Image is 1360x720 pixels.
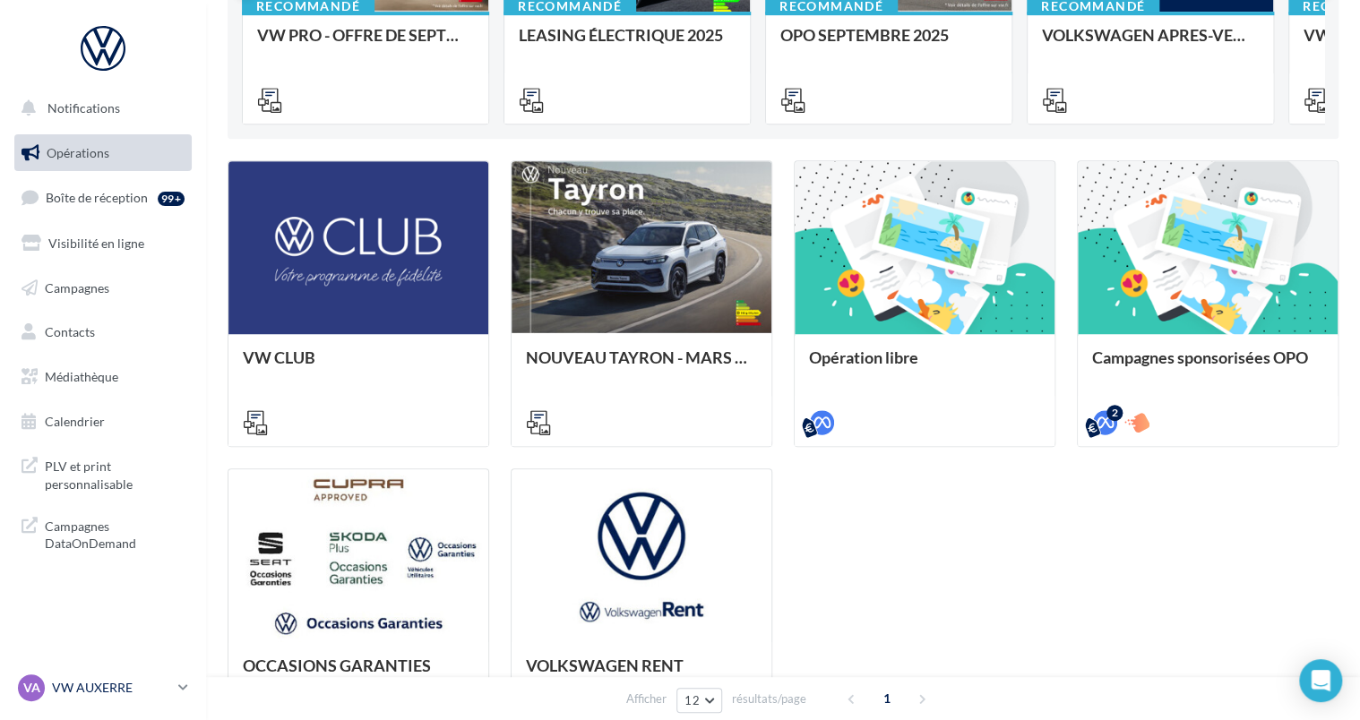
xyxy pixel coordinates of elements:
[519,26,736,62] div: LEASING ÉLECTRIQUE 2025
[11,507,195,560] a: Campagnes DataOnDemand
[14,671,192,705] a: VA VW AUXERRE
[11,225,195,262] a: Visibilité en ligne
[526,656,757,692] div: VOLKSWAGEN RENT
[11,447,195,500] a: PLV et print personnalisable
[780,26,997,62] div: OPO SEPTEMBRE 2025
[1042,26,1259,62] div: VOLKSWAGEN APRES-VENTE
[47,145,109,160] span: Opérations
[684,693,700,707] span: 12
[45,514,185,553] span: Campagnes DataOnDemand
[11,270,195,307] a: Campagnes
[873,684,901,713] span: 1
[45,454,185,493] span: PLV et print personnalisable
[243,656,474,692] div: OCCASIONS GARANTIES
[526,348,757,384] div: NOUVEAU TAYRON - MARS 2025
[11,358,195,396] a: Médiathèque
[11,90,188,127] button: Notifications
[48,236,144,251] span: Visibilité en ligne
[23,679,40,697] span: VA
[11,134,195,172] a: Opérations
[52,679,171,697] p: VW AUXERRE
[11,403,195,441] a: Calendrier
[626,690,667,707] span: Afficher
[11,178,195,217] a: Boîte de réception99+
[243,348,474,384] div: VW CLUB
[1299,659,1342,702] div: Open Intercom Messenger
[45,369,118,384] span: Médiathèque
[1092,348,1323,384] div: Campagnes sponsorisées OPO
[158,192,185,206] div: 99+
[47,100,120,116] span: Notifications
[46,190,148,205] span: Boîte de réception
[732,690,806,707] span: résultats/page
[11,313,195,351] a: Contacts
[45,279,109,295] span: Campagnes
[809,348,1040,384] div: Opération libre
[257,26,474,62] div: VW PRO - OFFRE DE SEPTEMBRE 25
[45,324,95,339] span: Contacts
[1106,405,1123,421] div: 2
[45,414,105,429] span: Calendrier
[676,688,722,713] button: 12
